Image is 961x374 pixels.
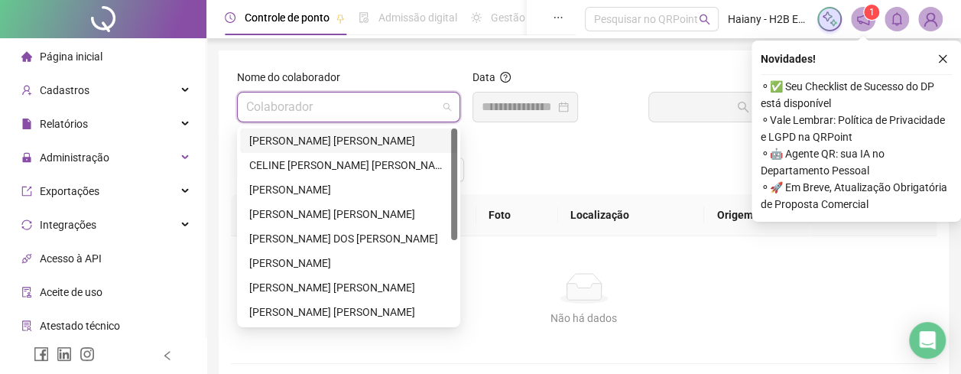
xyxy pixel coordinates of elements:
[359,12,369,23] span: file-done
[225,12,235,23] span: clock-circle
[648,92,930,122] button: Buscar registros
[864,5,879,20] sup: 1
[704,194,810,236] th: Origem
[40,84,89,96] span: Cadastros
[40,286,102,298] span: Aceite de uso
[249,310,918,327] div: Não há dados
[378,11,457,24] span: Admissão digital
[471,12,482,23] span: sun
[40,50,102,63] span: Página inicial
[249,255,448,272] div: [PERSON_NAME]
[249,132,448,149] div: [PERSON_NAME] [PERSON_NAME]
[240,275,457,300] div: JOÃO MARTINI KÜSTER
[558,194,704,236] th: Localização
[869,7,875,18] span: 1
[21,51,32,62] span: home
[249,230,448,247] div: [PERSON_NAME] DOS [PERSON_NAME]
[761,112,952,145] span: ⚬ Vale Lembrar: Política de Privacidade e LGPD na QRPoint
[728,11,808,28] span: Haiany - H2B ENGENHARIA EIRELI
[761,50,816,67] span: Novidades !
[21,287,32,298] span: audit
[821,11,838,28] img: sparkle-icon.fc2bf0ac1784a2077858766a79e2daf3.svg
[57,346,72,362] span: linkedin
[240,300,457,324] div: JOÃO VITOR BLANCK
[699,14,710,25] span: search
[919,8,942,31] img: 6949
[40,151,109,164] span: Administração
[249,304,448,320] div: [PERSON_NAME] [PERSON_NAME]
[249,279,448,296] div: [PERSON_NAME] [PERSON_NAME]
[476,194,558,236] th: Foto
[249,206,448,223] div: [PERSON_NAME] [PERSON_NAME]
[21,220,32,230] span: sync
[240,251,457,275] div: JANINA BLANCK
[249,157,448,174] div: CELINE [PERSON_NAME] [PERSON_NAME]
[21,253,32,264] span: api
[21,186,32,197] span: export
[40,185,99,197] span: Exportações
[80,346,95,362] span: instagram
[240,128,457,153] div: ARTHUR DINIZ DE LIMA
[761,78,952,112] span: ⚬ ✅ Seu Checklist de Sucesso do DP está disponível
[553,12,563,23] span: ellipsis
[40,320,120,332] span: Atestado técnico
[40,219,96,231] span: Integrações
[21,85,32,96] span: user-add
[909,322,946,359] div: Open Intercom Messenger
[245,11,330,24] span: Controle de ponto
[240,177,457,202] div: DEISE SCHEFFER GOULART
[249,181,448,198] div: [PERSON_NAME]
[21,320,32,331] span: solution
[240,226,457,251] div: ERICK EDUARDO DOS SANTOS
[21,152,32,163] span: lock
[937,54,948,64] span: close
[240,153,457,177] div: CELINE HELENA MORAES VAHLDICK
[34,346,49,362] span: facebook
[21,119,32,129] span: file
[491,11,568,24] span: Gestão de férias
[40,118,88,130] span: Relatórios
[237,69,350,86] label: Nome do colaborador
[890,12,904,26] span: bell
[40,252,102,265] span: Acesso à API
[761,179,952,213] span: ⚬ 🚀 Em Breve, Atualização Obrigatória de Proposta Comercial
[472,71,495,83] span: Data
[162,350,173,361] span: left
[240,202,457,226] div: DEIVID LUCAS MARTINIANO DA SILVA
[500,72,511,83] span: question-circle
[761,145,952,179] span: ⚬ 🤖 Agente QR: sua IA no Departamento Pessoal
[856,12,870,26] span: notification
[336,14,345,23] span: pushpin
